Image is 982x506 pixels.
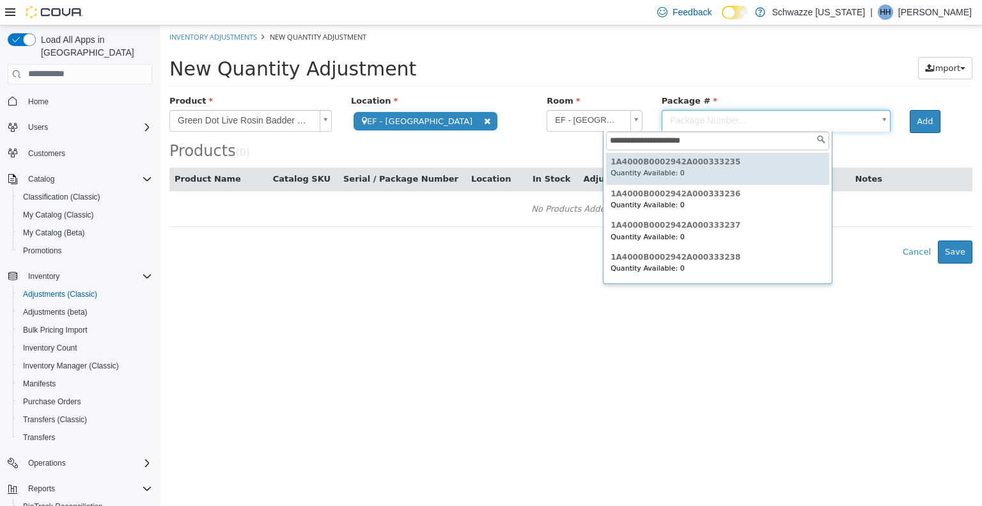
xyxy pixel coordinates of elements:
span: Inventory [23,269,152,284]
p: Schwazze [US_STATE] [772,4,865,20]
a: Bulk Pricing Import [18,322,93,338]
span: Reports [23,481,152,496]
button: Transfers (Classic) [13,411,157,429]
span: Purchase Orders [23,397,81,407]
span: Customers [28,148,65,159]
span: Operations [23,455,152,471]
span: Inventory Count [23,343,77,353]
span: Home [23,93,152,109]
a: Transfers [18,430,60,445]
button: Adjustments (Classic) [13,285,157,303]
button: Catalog [23,171,59,187]
span: Customers [23,145,152,161]
span: Feedback [673,6,712,19]
button: Reports [23,481,60,496]
span: Catalog [23,171,152,187]
button: My Catalog (Classic) [13,206,157,224]
span: Operations [28,458,66,468]
button: Operations [3,454,157,472]
small: Quantity Available: 0 [451,207,525,216]
span: Bulk Pricing Import [23,325,88,335]
button: Users [23,120,53,135]
span: Home [28,97,49,107]
h6: 1A4000B0002942A000333238 [451,228,665,236]
span: Classification (Classic) [18,189,152,205]
a: Adjustments (beta) [18,304,93,320]
button: Home [3,92,157,111]
a: My Catalog (Classic) [18,207,99,223]
span: Promotions [18,243,152,258]
button: Transfers [13,429,157,447]
span: Adjustments (Classic) [18,287,152,302]
button: Operations [23,455,71,471]
a: Inventory Manager (Classic) [18,358,124,374]
a: Purchase Orders [18,394,86,409]
h6: 1A4000B0002942A000333235 [451,132,665,141]
button: Adjustments (beta) [13,303,157,321]
div: Hannah Hall [878,4,893,20]
span: Catalog [28,174,54,184]
small: Quantity Available: 0 [451,143,525,152]
button: My Catalog (Beta) [13,224,157,242]
img: Cova [26,6,83,19]
span: My Catalog (Classic) [23,210,94,220]
input: Dark Mode [722,6,749,19]
button: Users [3,118,157,136]
button: Manifests [13,375,157,393]
span: Users [28,122,48,132]
button: Reports [3,480,157,498]
span: Purchase Orders [18,394,152,409]
button: Inventory [3,267,157,285]
span: HH [880,4,891,20]
span: My Catalog (Beta) [18,225,152,241]
span: Transfers [18,430,152,445]
button: Bulk Pricing Import [13,321,157,339]
span: Dark Mode [722,19,722,20]
button: Catalog [3,170,157,188]
a: Transfers (Classic) [18,412,92,427]
span: Inventory Count [18,340,152,356]
a: Classification (Classic) [18,189,105,205]
span: Inventory Manager (Classic) [23,361,119,371]
span: Inventory Manager (Classic) [18,358,152,374]
h6: 1A4000B0002942A000333237 [451,196,665,204]
span: Inventory [28,271,59,281]
span: Adjustments (beta) [18,304,152,320]
a: Adjustments (Classic) [18,287,102,302]
h6: 1A4000B0002942A000333236 [451,164,665,173]
p: | [870,4,873,20]
span: Adjustments (beta) [23,307,88,317]
button: Classification (Classic) [13,188,157,206]
a: Manifests [18,376,61,391]
a: Customers [23,146,70,161]
a: Inventory Count [18,340,82,356]
span: Users [23,120,152,135]
a: Promotions [18,243,67,258]
span: Transfers [23,432,55,443]
span: Load All Apps in [GEOGRAPHIC_DATA] [36,33,152,59]
button: Inventory Count [13,339,157,357]
span: Transfers (Classic) [23,415,87,425]
button: Promotions [13,242,157,260]
span: Classification (Classic) [23,192,100,202]
span: My Catalog (Classic) [18,207,152,223]
span: Reports [28,484,55,494]
button: Customers [3,144,157,162]
a: My Catalog (Beta) [18,225,90,241]
button: Inventory Manager (Classic) [13,357,157,375]
span: Adjustments (Classic) [23,289,97,299]
small: Quantity Available: 0 [451,239,525,247]
span: Bulk Pricing Import [18,322,152,338]
a: Home [23,94,54,109]
span: Transfers (Classic) [18,412,152,427]
span: Promotions [23,246,62,256]
p: [PERSON_NAME] [898,4,972,20]
span: Manifests [23,379,56,389]
span: My Catalog (Beta) [23,228,85,238]
small: Quantity Available: 0 [451,175,525,184]
button: Inventory [23,269,65,284]
span: Manifests [18,376,152,391]
button: Purchase Orders [13,393,157,411]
